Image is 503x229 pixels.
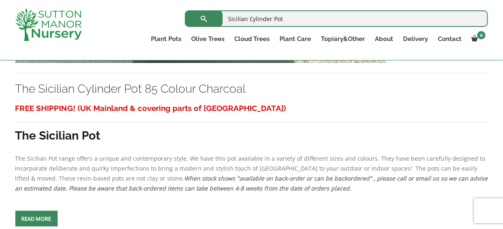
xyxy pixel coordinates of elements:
[229,33,275,45] a: Cloud Trees
[15,82,246,96] a: The Sicilian Cylinder Pot 85 Colour Charcoal
[433,33,467,45] a: Contact
[275,33,316,45] a: Plant Care
[15,174,488,192] em: When stock shows "available on back-order or can be backordered" , please call or email us so we ...
[15,101,488,193] div: The Sicilian Pot range offers a unique and contemporary style. We have this pot available in a va...
[146,33,186,45] a: Plant Pots
[477,31,486,39] span: 0
[15,211,58,227] a: Read more
[316,33,370,45] a: Topiary&Other
[15,129,101,142] strong: The Sicilian Pot
[467,33,488,45] a: 0
[185,10,488,27] input: Search...
[370,33,399,45] a: About
[15,101,488,116] h3: FREE SHIPPING! (UK Mainland & covering parts of [GEOGRAPHIC_DATA])
[15,8,82,41] img: logo
[186,33,229,45] a: Olive Trees
[399,33,433,45] a: Delivery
